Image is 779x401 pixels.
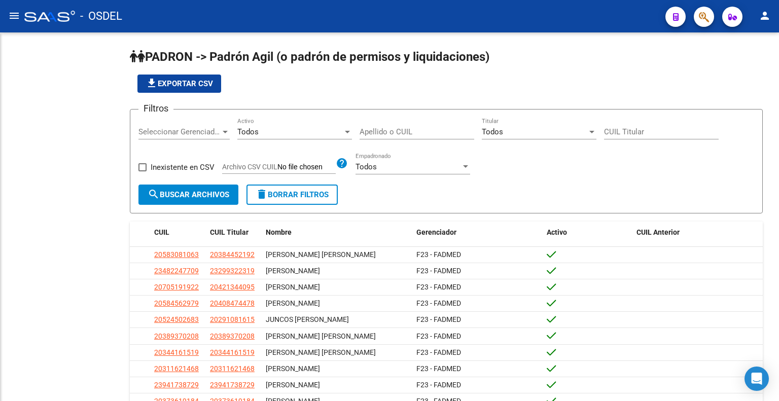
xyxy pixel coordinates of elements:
[482,127,503,136] span: Todos
[8,10,20,22] mat-icon: menu
[154,381,199,389] span: 23941738729
[416,332,461,340] span: F23 - FADMED
[154,283,199,291] span: 20705191922
[237,127,259,136] span: Todos
[416,250,461,259] span: F23 - FADMED
[266,315,349,323] span: JUNCOS [PERSON_NAME]
[266,267,320,275] span: [PERSON_NAME]
[412,222,543,243] datatable-header-cell: Gerenciador
[266,283,320,291] span: [PERSON_NAME]
[266,348,376,356] span: [PERSON_NAME] [PERSON_NAME]
[138,127,221,136] span: Seleccionar Gerenciador
[80,5,122,27] span: - OSDEL
[416,315,461,323] span: F23 - FADMED
[154,250,199,259] span: 20583081063
[150,222,206,243] datatable-header-cell: CUIL
[210,228,249,236] span: CUIL Titular
[266,228,292,236] span: Nombre
[416,348,461,356] span: F23 - FADMED
[210,267,255,275] span: 23299322319
[416,267,461,275] span: F23 - FADMED
[210,315,255,323] span: 20291081615
[210,283,255,291] span: 20421344095
[210,332,255,340] span: 20389370208
[222,163,277,171] span: Archivo CSV CUIL
[154,332,199,340] span: 20389370208
[154,315,199,323] span: 20524502683
[636,228,680,236] span: CUIL Anterior
[266,381,320,389] span: [PERSON_NAME]
[210,348,255,356] span: 20344161519
[262,222,412,243] datatable-header-cell: Nombre
[416,381,461,389] span: F23 - FADMED
[151,161,215,173] span: Inexistente en CSV
[154,364,199,373] span: 20311621468
[146,79,213,88] span: Exportar CSV
[210,381,255,389] span: 23941738729
[416,228,456,236] span: Gerenciador
[356,162,377,171] span: Todos
[146,77,158,89] mat-icon: file_download
[138,101,173,116] h3: Filtros
[547,228,567,236] span: Activo
[130,50,489,64] span: PADRON -> Padrón Agil (o padrón de permisos y liquidaciones)
[246,185,338,205] button: Borrar Filtros
[154,299,199,307] span: 20584562979
[210,250,255,259] span: 20384452192
[154,348,199,356] span: 20344161519
[210,299,255,307] span: 20408474478
[416,299,461,307] span: F23 - FADMED
[148,188,160,200] mat-icon: search
[266,299,320,307] span: [PERSON_NAME]
[416,283,461,291] span: F23 - FADMED
[266,364,320,373] span: [PERSON_NAME]
[266,332,376,340] span: [PERSON_NAME] [PERSON_NAME]
[277,163,336,172] input: Archivo CSV CUIL
[336,157,348,169] mat-icon: help
[256,190,329,199] span: Borrar Filtros
[148,190,229,199] span: Buscar Archivos
[154,267,199,275] span: 23482247709
[266,250,376,259] span: [PERSON_NAME] [PERSON_NAME]
[210,364,255,373] span: 20311621468
[138,185,238,205] button: Buscar Archivos
[632,222,763,243] datatable-header-cell: CUIL Anterior
[137,75,221,93] button: Exportar CSV
[154,228,169,236] span: CUIL
[206,222,262,243] datatable-header-cell: CUIL Titular
[759,10,771,22] mat-icon: person
[416,364,461,373] span: F23 - FADMED
[543,222,632,243] datatable-header-cell: Activo
[745,367,769,391] div: Open Intercom Messenger
[256,188,268,200] mat-icon: delete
